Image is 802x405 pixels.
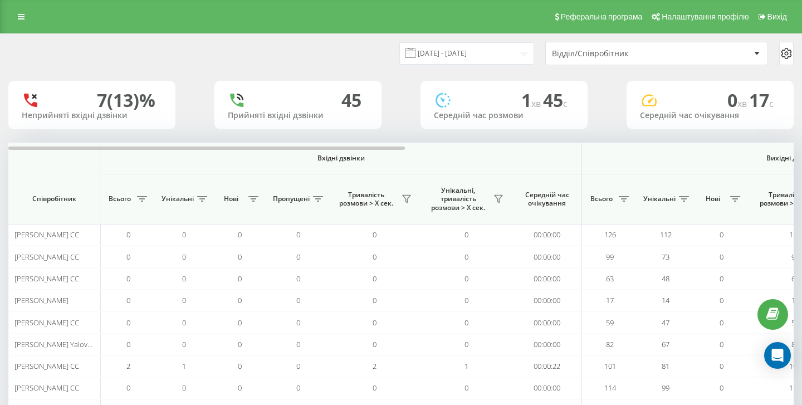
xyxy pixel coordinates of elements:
[662,274,669,284] span: 48
[238,274,242,284] span: 0
[464,339,468,349] span: 0
[238,230,242,240] span: 0
[373,361,376,371] span: 2
[512,246,582,267] td: 00:00:00
[296,339,300,349] span: 0
[238,339,242,349] span: 0
[662,339,669,349] span: 67
[764,342,791,369] div: Open Intercom Messenger
[14,274,79,284] span: [PERSON_NAME] CC
[18,194,90,203] span: Співробітник
[464,383,468,393] span: 0
[22,111,162,120] div: Неприйняті вхідні дзвінки
[97,90,155,111] div: 7 (13)%
[238,361,242,371] span: 0
[737,97,749,110] span: хв
[341,90,361,111] div: 45
[182,295,186,305] span: 0
[296,318,300,328] span: 0
[720,295,723,305] span: 0
[604,230,616,240] span: 126
[126,230,130,240] span: 0
[14,295,69,305] span: [PERSON_NAME]
[126,318,130,328] span: 0
[14,383,79,393] span: [PERSON_NAME] CC
[126,295,130,305] span: 0
[791,339,799,349] span: 82
[14,318,79,328] span: [PERSON_NAME] CC
[606,274,614,284] span: 63
[604,361,616,371] span: 101
[543,88,568,112] span: 45
[588,194,615,203] span: Всього
[561,12,643,21] span: Реферальна програма
[464,252,468,262] span: 0
[217,194,245,203] span: Нові
[606,339,614,349] span: 82
[699,194,727,203] span: Нові
[296,295,300,305] span: 0
[604,383,616,393] span: 114
[129,154,552,163] span: Вхідні дзвінки
[512,334,582,355] td: 00:00:00
[106,194,134,203] span: Всього
[373,274,376,284] span: 0
[296,252,300,262] span: 0
[662,12,749,21] span: Налаштування профілю
[464,318,468,328] span: 0
[606,252,614,262] span: 99
[464,295,468,305] span: 0
[643,194,676,203] span: Унікальні
[512,311,582,333] td: 00:00:00
[182,252,186,262] span: 0
[334,191,398,208] span: Тривалість розмови > Х сек.
[640,111,780,120] div: Середній час очікування
[434,111,574,120] div: Середній час розмови
[767,12,787,21] span: Вихід
[720,252,723,262] span: 0
[791,274,799,284] span: 63
[662,383,669,393] span: 99
[789,383,801,393] span: 114
[126,383,130,393] span: 0
[14,339,114,349] span: [PERSON_NAME] Yalovenko CC
[662,295,669,305] span: 14
[606,318,614,328] span: 59
[769,97,774,110] span: c
[296,274,300,284] span: 0
[512,377,582,399] td: 00:00:00
[126,274,130,284] span: 0
[464,230,468,240] span: 0
[228,111,368,120] div: Прийняті вхідні дзвінки
[126,361,130,371] span: 2
[182,230,186,240] span: 0
[238,318,242,328] span: 0
[749,88,774,112] span: 17
[552,49,685,58] div: Відділ/Співробітник
[126,252,130,262] span: 0
[182,274,186,284] span: 0
[606,295,614,305] span: 17
[662,252,669,262] span: 73
[720,274,723,284] span: 0
[791,252,799,262] span: 99
[720,339,723,349] span: 0
[791,295,799,305] span: 17
[373,230,376,240] span: 0
[660,230,672,240] span: 112
[521,191,573,208] span: Середній час очікування
[720,383,723,393] span: 0
[182,318,186,328] span: 0
[14,361,79,371] span: [PERSON_NAME] CC
[521,88,543,112] span: 1
[273,194,310,203] span: Пропущені
[531,97,543,110] span: хв
[791,318,799,328] span: 59
[512,224,582,246] td: 00:00:00
[238,383,242,393] span: 0
[14,252,79,262] span: [PERSON_NAME] CC
[296,383,300,393] span: 0
[373,339,376,349] span: 0
[373,318,376,328] span: 0
[182,383,186,393] span: 0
